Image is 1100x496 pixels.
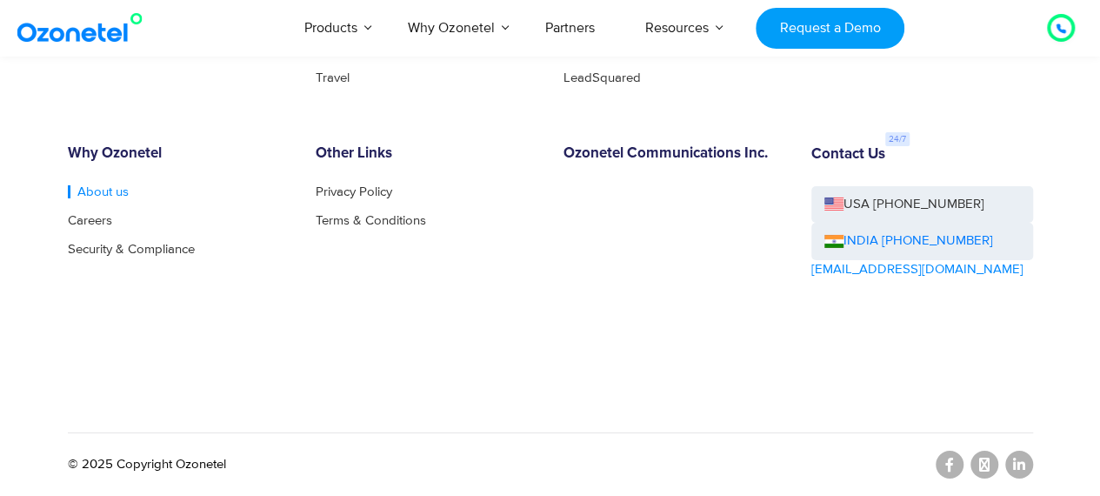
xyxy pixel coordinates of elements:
h6: Other Links [316,145,537,163]
p: © 2025 Copyright Ozonetel [68,455,226,475]
a: Security & Compliance [68,243,195,256]
a: About us [68,185,129,198]
a: [EMAIL_ADDRESS][DOMAIN_NAME] [811,260,1023,280]
a: Travel [316,71,350,84]
img: ind-flag.png [824,235,843,248]
h6: Contact Us [811,146,885,164]
img: us-flag.png [824,198,843,211]
a: LeadSquared [563,71,641,84]
a: Careers [68,214,112,227]
a: INDIA [PHONE_NUMBER] [824,231,993,251]
a: Terms & Conditions [316,214,426,227]
h6: Why Ozonetel [68,145,290,163]
h6: Ozonetel Communications Inc. [563,145,785,163]
a: Request a Demo [756,8,904,49]
a: Privacy Policy [316,185,392,198]
a: USA [PHONE_NUMBER] [811,186,1033,224]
